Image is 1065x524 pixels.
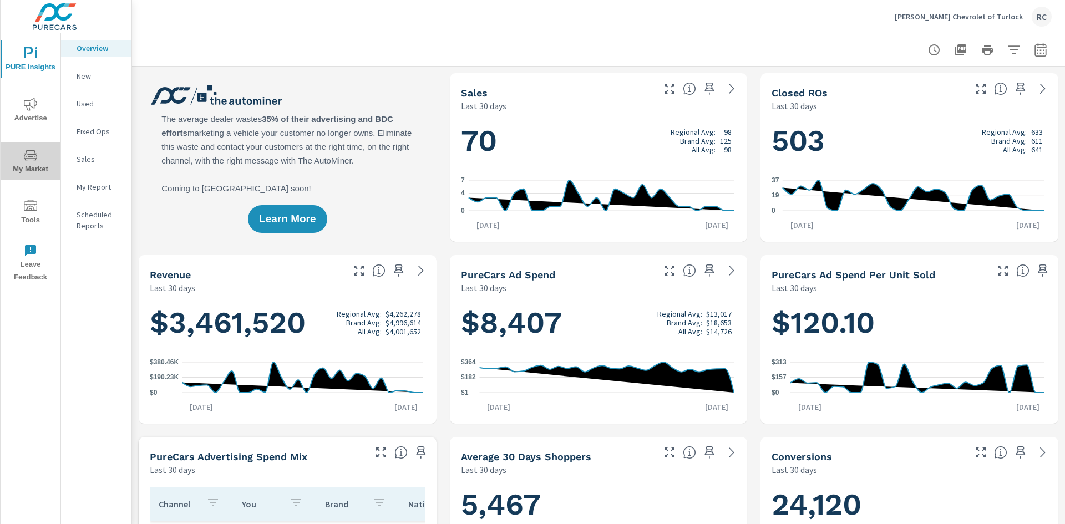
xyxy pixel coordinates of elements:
p: [PERSON_NAME] Chevrolet of Turlock [895,12,1023,22]
button: Select Date Range [1029,39,1052,61]
p: Last 30 days [461,281,506,294]
div: nav menu [1,33,60,288]
h5: Revenue [150,269,191,281]
span: Save this to your personalized report [1012,80,1029,98]
p: Last 30 days [461,99,506,113]
p: All Avg: [678,327,702,336]
p: 98 [724,128,732,136]
span: Average cost of advertising per each vehicle sold at the dealer over the selected date range. The... [1016,264,1029,277]
p: Regional Avg: [657,309,702,318]
p: Regional Avg: [337,309,382,318]
p: 633 [1031,128,1043,136]
p: National [408,498,447,510]
div: Sales [61,151,131,167]
span: Tools [4,200,57,227]
p: Regional Avg: [982,128,1027,136]
h5: PureCars Advertising Spend Mix [150,451,307,462]
p: [DATE] [479,401,518,413]
h5: PureCars Ad Spend [461,269,555,281]
h1: 24,120 [772,486,1047,523]
p: My Report [77,181,123,192]
p: 641 [1031,145,1043,154]
button: Make Fullscreen [372,444,390,461]
span: Save this to your personalized report [1012,444,1029,461]
p: [DATE] [790,401,829,413]
a: See more details in report [723,80,741,98]
text: 0 [461,207,465,215]
button: Make Fullscreen [661,262,678,279]
p: Regional Avg: [671,128,716,136]
p: [DATE] [182,401,221,413]
h5: Conversions [772,451,832,462]
p: $4,262,278 [386,309,421,318]
span: Total cost of media for all PureCars channels for the selected dealership group over the selected... [683,264,696,277]
p: [DATE] [697,401,736,413]
span: The number of dealer-specified goals completed by a visitor. [Source: This data is provided by th... [994,446,1007,459]
span: Learn More [259,214,316,224]
p: [DATE] [469,220,508,231]
p: $13,017 [706,309,732,318]
button: Make Fullscreen [350,262,368,279]
h5: Average 30 Days Shoppers [461,451,591,462]
p: Brand Avg: [991,136,1027,145]
button: Make Fullscreen [972,444,990,461]
p: Fixed Ops [77,126,123,137]
button: Make Fullscreen [661,444,678,461]
p: [DATE] [1008,220,1047,231]
p: 125 [720,136,732,145]
div: RC [1032,7,1052,27]
div: New [61,68,131,84]
a: See more details in report [1034,444,1052,461]
p: Last 30 days [772,99,817,113]
button: Make Fullscreen [972,80,990,98]
p: Brand [325,498,364,510]
button: Learn More [248,205,327,233]
text: $0 [150,389,158,396]
p: $14,726 [706,327,732,336]
span: This table looks at how you compare to the amount of budget you spend per channel as opposed to y... [394,446,408,459]
text: $380.46K [150,358,179,366]
span: Total sales revenue over the selected date range. [Source: This data is sourced from the dealer’s... [372,264,386,277]
p: [DATE] [697,220,736,231]
p: Last 30 days [772,281,817,294]
button: Make Fullscreen [661,80,678,98]
span: A rolling 30 day total of daily Shoppers on the dealership website, averaged over the selected da... [683,446,696,459]
p: Scheduled Reports [77,209,123,231]
text: 37 [772,176,779,184]
p: All Avg: [692,145,716,154]
p: 611 [1031,136,1043,145]
text: $157 [772,373,787,381]
p: $4,996,614 [386,318,421,327]
a: See more details in report [1034,80,1052,98]
div: Used [61,95,131,112]
p: All Avg: [1003,145,1027,154]
span: Save this to your personalized report [701,444,718,461]
span: Leave Feedback [4,244,57,284]
a: See more details in report [723,262,741,279]
p: New [77,70,123,82]
a: See more details in report [723,444,741,461]
text: 7 [461,176,465,184]
p: 98 [724,145,732,154]
p: $18,653 [706,318,732,327]
h5: PureCars Ad Spend Per Unit Sold [772,269,935,281]
h5: Sales [461,87,488,99]
p: Brand Avg: [680,136,716,145]
p: Channel [159,498,197,510]
p: [DATE] [387,401,425,413]
text: $0 [772,389,779,396]
p: Last 30 days [150,463,195,476]
button: Print Report [976,39,998,61]
div: Scheduled Reports [61,206,131,234]
text: $190.23K [150,374,179,381]
p: Brand Avg: [667,318,702,327]
p: You [242,498,281,510]
span: Save this to your personalized report [1034,262,1052,279]
p: All Avg: [358,327,382,336]
span: Advertise [4,98,57,125]
span: Number of vehicles sold by the dealership over the selected date range. [Source: This data is sou... [683,82,696,95]
button: Make Fullscreen [994,262,1012,279]
p: Last 30 days [150,281,195,294]
text: 4 [461,190,465,197]
p: Last 30 days [461,463,506,476]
